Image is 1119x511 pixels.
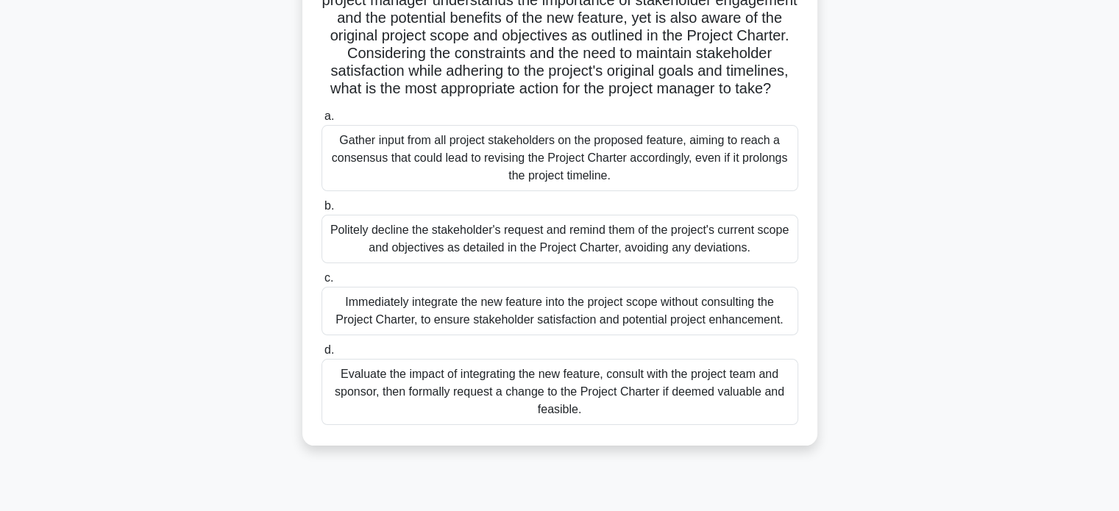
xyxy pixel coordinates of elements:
[322,287,798,335] div: Immediately integrate the new feature into the project scope without consulting the Project Chart...
[324,271,333,284] span: c.
[322,215,798,263] div: Politely decline the stakeholder's request and remind them of the project's current scope and obj...
[324,110,334,122] span: a.
[324,199,334,212] span: b.
[322,359,798,425] div: Evaluate the impact of integrating the new feature, consult with the project team and sponsor, th...
[322,125,798,191] div: Gather input from all project stakeholders on the proposed feature, aiming to reach a consensus t...
[324,343,334,356] span: d.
